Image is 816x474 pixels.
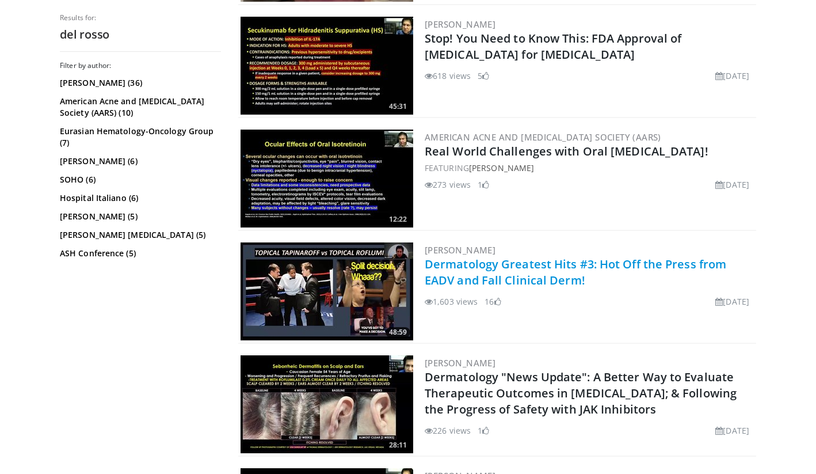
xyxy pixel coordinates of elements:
li: [DATE] [715,70,749,82]
span: 45:31 [386,101,410,112]
a: 12:22 [241,130,413,227]
a: 45:31 [241,17,413,115]
div: FEATURING [425,162,754,174]
li: [DATE] [715,295,749,308]
li: 618 views [425,70,471,82]
h3: Filter by author: [60,61,221,70]
a: Dermatology "News Update": A Better Way to Evaluate Therapeutic Outcomes in [MEDICAL_DATA]; & Fol... [425,369,737,417]
li: 1,603 views [425,295,478,308]
a: 48:59 [241,242,413,340]
img: f64eaa9e-3766-4c5e-a953-8c4b059da25c.300x170_q85_crop-smart_upscale.jpg [241,17,413,115]
li: [DATE] [715,179,749,191]
a: [PERSON_NAME] [MEDICAL_DATA] (5) [60,229,218,241]
a: American Acne and [MEDICAL_DATA] Society (AARS) [425,131,661,143]
span: 12:22 [386,214,410,225]
img: 939efa24-731c-4cf2-99bd-e2f3f0313048.300x170_q85_crop-smart_upscale.jpg [241,355,413,453]
li: 1 [478,424,489,437]
a: [PERSON_NAME] [469,162,534,173]
a: 28:11 [241,355,413,453]
a: [PERSON_NAME] [425,18,495,30]
a: ASH Conference (5) [60,248,218,259]
a: [PERSON_NAME] (6) [60,156,218,167]
li: 5 [478,70,489,82]
a: [PERSON_NAME] [425,357,495,369]
img: 1d68a289-abeb-44eb-8a3d-18326a1fbb71.300x170_q85_crop-smart_upscale.jpg [241,242,413,340]
li: 273 views [425,179,471,191]
li: 226 views [425,424,471,437]
a: Hospital Italiano (6) [60,192,218,204]
a: Stop! You Need to Know This: FDA Approval of [MEDICAL_DATA] for [MEDICAL_DATA] [425,31,681,62]
a: [PERSON_NAME] (5) [60,211,218,222]
li: 1 [478,179,489,191]
a: [PERSON_NAME] [425,244,495,256]
a: SOHO (6) [60,174,218,185]
span: 28:11 [386,440,410,450]
li: 16 [485,295,501,308]
li: [DATE] [715,424,749,437]
img: d50db045-93da-4c37-9cd7-170e6202ce05.300x170_q85_crop-smart_upscale.jpg [241,130,413,227]
p: Results for: [60,13,221,22]
a: American Acne and [MEDICAL_DATA] Society (AARS) (10) [60,96,218,119]
h2: del rosso [60,27,221,42]
a: Eurasian Hematology-Oncology Group (7) [60,126,218,149]
a: [PERSON_NAME] (36) [60,77,218,89]
span: 48:59 [386,327,410,338]
a: Real World Challenges with Oral [MEDICAL_DATA]! [425,143,708,159]
a: Dermatology Greatest Hits #3: Hot Off the Press from EADV and Fall Clinical Derm! [425,256,726,288]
